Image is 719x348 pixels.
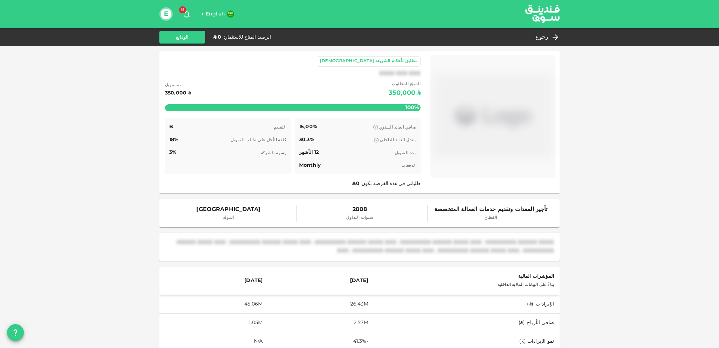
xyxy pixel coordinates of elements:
[379,70,421,78] div: XXXX XXX XXX
[352,181,355,186] span: ʢ
[159,31,205,44] button: الودائع
[196,215,260,222] span: الدولة
[299,124,317,129] span: 15٫00%
[169,124,173,129] span: B
[231,138,286,142] span: كلفة الأجل على طالب التمويل
[165,238,554,255] div: XXXXX XXXX XXX : XXXXXXXX XXXXX XXXX XXX : XXXXXXXX XXXXX XXXX XXX : XXXXXXXX XXXXX XXXX XXX : XX...
[519,320,525,325] span: ( ʢ )
[433,58,553,175] img: Marketplace Logo
[352,181,421,186] span: طلباتي في هذه الفرصة نكون
[165,82,191,89] span: تم تمويل
[7,324,24,341] button: question
[356,181,359,186] span: 0
[159,267,268,295] th: [DATE]
[536,302,554,307] span: الإيرادات
[525,0,560,27] a: logo
[274,125,286,130] span: التقييم
[380,138,416,142] span: معدل العائد الداخلي
[346,215,373,222] span: سنوات التداول
[346,205,373,215] span: 2008
[434,205,547,215] span: تأجير المعدات وتقديم خدمات العمالة المتخصصة
[380,281,554,289] div: بناءً على البيانات المالية الداخلية
[299,163,321,168] span: Monthly
[299,137,314,142] span: 30.3%
[227,11,234,18] img: flag-sa.b9a346574cdc8950dd34b50780441f57.svg
[169,137,178,142] span: 18%
[159,295,268,314] td: 45.06M
[395,151,416,155] span: مدة التمويل
[380,272,554,281] div: المؤشرات المالية
[224,34,271,41] div: الرصيد المتاح للاستثمار :
[268,267,374,295] th: [DATE]
[535,32,548,42] span: رجوع
[261,151,286,155] span: رسوم الشركة
[379,125,416,130] span: صافي العائد السنوي
[159,314,268,332] td: 1.05M
[527,320,554,325] span: صافي الأرباح
[320,58,417,65] div: مطابق لأحكام الشريعة [DEMOGRAPHIC_DATA]
[268,295,374,314] td: 26.43M
[434,215,547,222] span: القطاع
[169,150,176,155] span: 3%
[180,7,194,21] button: 0
[389,81,421,88] span: المبلغ المطلوب
[516,0,569,27] img: logo
[299,150,319,155] span: 12 الأشهر
[527,302,533,307] span: ( ʢ )
[196,205,260,215] span: [GEOGRAPHIC_DATA]
[179,6,186,13] span: 0
[401,164,416,168] span: الدفعات
[206,12,225,17] span: English
[213,34,221,41] div: ʢ 0
[161,9,171,19] button: E
[268,314,374,332] td: 2.57M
